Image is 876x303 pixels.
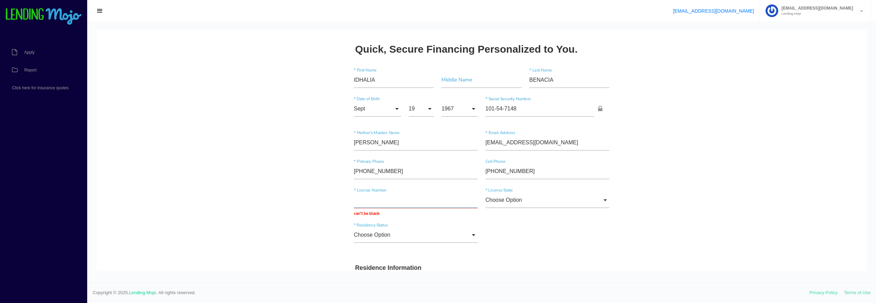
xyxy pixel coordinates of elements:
[844,290,871,295] a: Terms of Use
[12,86,68,90] span: Click here for insurance quotes
[778,6,853,10] span: [EMAIL_ADDRESS][DOMAIN_NAME]
[93,289,810,296] span: Copyright © 2025. . All rights reserved.
[24,68,37,72] span: Report
[24,50,35,54] span: Apply
[673,8,754,14] a: [EMAIL_ADDRESS][DOMAIN_NAME]
[259,235,512,242] h3: Residence Information
[259,14,481,25] h2: Quick, Secure Financing Personalized to You.
[810,290,838,295] a: Privacy Policy
[778,12,853,15] small: Lending Mojo
[5,8,82,25] img: logo-small.png
[766,4,778,17] img: Profile image
[129,290,156,295] a: Lending Mojo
